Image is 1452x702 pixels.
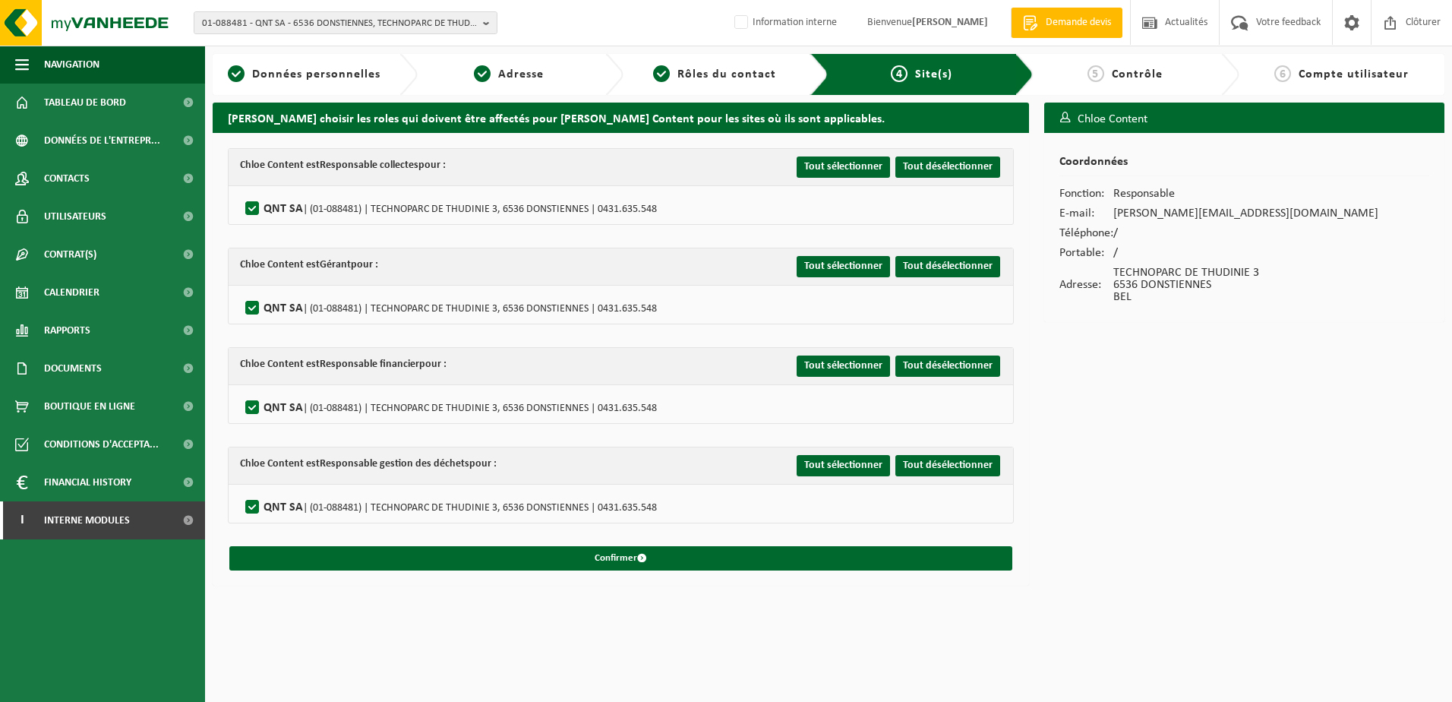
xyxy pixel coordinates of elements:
[1059,204,1113,223] td: E-mail:
[44,122,160,160] span: Données de l'entrepr...
[1274,65,1291,82] span: 6
[797,157,890,178] button: Tout sélectionner
[1059,223,1113,243] td: Téléphone:
[240,356,447,374] div: Chloe Content est pour :
[303,403,657,414] span: | (01-088481) | TECHNOPARC DE THUDINIE 3, 6536 DONSTIENNES | 0431.635.548
[1113,184,1378,204] td: Responsable
[1113,223,1378,243] td: /
[242,397,657,419] label: QNT SA
[474,65,491,82] span: 2
[252,68,380,81] span: Données personnelles
[44,463,131,501] span: Financial History
[1059,243,1113,263] td: Portable:
[15,501,29,539] span: I
[1113,204,1378,223] td: [PERSON_NAME][EMAIL_ADDRESS][DOMAIN_NAME]
[895,356,1000,377] button: Tout désélectionner
[44,425,159,463] span: Conditions d'accepta...
[320,160,418,171] strong: Responsable collectes
[44,46,99,84] span: Navigation
[1059,156,1429,176] h2: Coordonnées
[303,303,657,315] span: | (01-088481) | TECHNOPARC DE THUDINIE 3, 6536 DONSTIENNES | 0431.635.548
[320,458,469,470] strong: Responsable gestion des déchets
[220,65,387,84] a: 1Données personnelles
[1112,68,1163,81] span: Contrôle
[797,356,890,377] button: Tout sélectionner
[677,68,776,81] span: Rôles du contact
[44,84,126,122] span: Tableau de bord
[303,502,657,514] span: | (01-088481) | TECHNOPARC DE THUDINIE 3, 6536 DONSTIENNES | 0431.635.548
[797,256,890,277] button: Tout sélectionner
[915,68,952,81] span: Site(s)
[1113,243,1378,263] td: /
[240,455,497,473] div: Chloe Content est pour :
[229,546,1012,571] button: Confirmer
[1044,103,1444,136] h3: Chloe Content
[44,274,99,311] span: Calendrier
[44,236,96,274] span: Contrat(s)
[320,359,419,370] strong: Responsable financier
[731,11,837,34] label: Information interne
[44,311,90,349] span: Rapports
[425,65,592,84] a: 2Adresse
[891,65,907,82] span: 4
[240,256,378,274] div: Chloe Content est pour :
[202,12,477,35] span: 01-088481 - QNT SA - 6536 DONSTIENNES, TECHNOPARC DE THUDINIE 3
[912,17,988,28] strong: [PERSON_NAME]
[194,11,497,34] button: 01-088481 - QNT SA - 6536 DONSTIENNES, TECHNOPARC DE THUDINIE 3
[320,259,351,270] strong: Gérant
[797,455,890,476] button: Tout sélectionner
[44,160,90,198] span: Contacts
[44,349,102,387] span: Documents
[303,204,657,215] span: | (01-088481) | TECHNOPARC DE THUDINIE 3, 6536 DONSTIENNES | 0431.635.548
[895,256,1000,277] button: Tout désélectionner
[213,103,1029,132] h2: [PERSON_NAME] choisir les roles qui doivent être affectés pour [PERSON_NAME] Content pour les sit...
[228,65,245,82] span: 1
[1059,184,1113,204] td: Fonction:
[653,65,670,82] span: 3
[895,455,1000,476] button: Tout désélectionner
[240,157,446,175] div: Chloe Content est pour :
[498,68,544,81] span: Adresse
[44,501,130,539] span: Interne modules
[242,297,657,320] label: QNT SA
[44,198,106,236] span: Utilisateurs
[1059,263,1113,307] td: Adresse:
[242,496,657,519] label: QNT SA
[895,157,1000,178] button: Tout désélectionner
[1299,68,1409,81] span: Compte utilisateur
[44,387,135,425] span: Boutique en ligne
[1087,65,1104,82] span: 5
[242,198,657,220] label: QNT SA
[1042,15,1115,30] span: Demande devis
[1113,263,1378,307] td: TECHNOPARC DE THUDINIE 3 6536 DONSTIENNES BEL
[1011,8,1122,38] a: Demande devis
[631,65,798,84] a: 3Rôles du contact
